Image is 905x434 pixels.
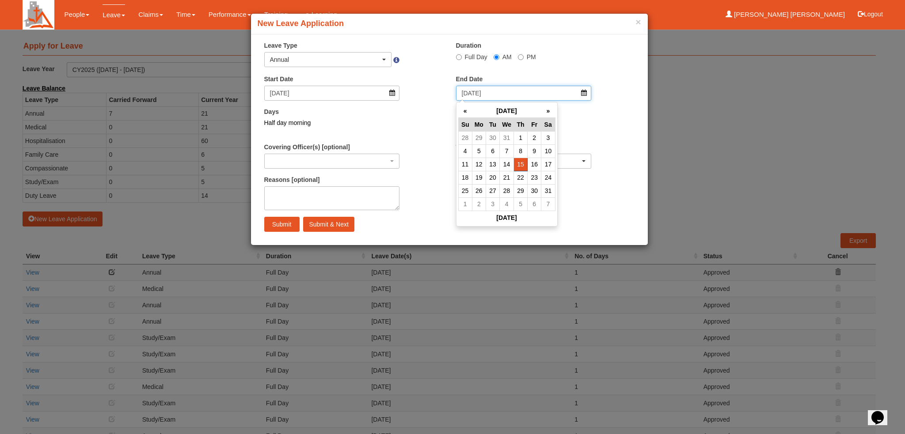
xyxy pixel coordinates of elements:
[472,104,541,118] th: [DATE]
[500,158,514,171] td: 14
[541,171,555,184] td: 24
[472,158,486,171] td: 12
[528,117,541,131] th: Fr
[528,171,541,184] td: 23
[500,197,514,211] td: 4
[258,19,344,28] b: New Leave Application
[458,197,472,211] td: 1
[514,131,528,144] td: 1
[541,117,555,131] th: Sa
[458,131,472,144] td: 28
[486,144,500,158] td: 6
[458,104,472,118] th: «
[514,184,528,197] td: 29
[514,158,528,171] td: 15
[528,184,541,197] td: 30
[514,144,528,158] td: 8
[486,117,500,131] th: Tu
[264,143,350,151] label: Covering Officer(s) [optional]
[456,86,592,101] input: d/m/yyyy
[500,171,514,184] td: 21
[528,197,541,211] td: 6
[264,118,400,127] div: Half day morning
[458,158,472,171] td: 11
[264,217,300,232] input: Submit
[541,197,555,211] td: 7
[472,184,486,197] td: 26
[486,171,500,184] td: 20
[500,184,514,197] td: 28
[514,171,528,184] td: 22
[264,107,279,116] label: Days
[264,41,297,50] label: Leave Type
[465,53,487,60] span: Full Day
[264,175,320,184] label: Reasons [optional]
[458,184,472,197] td: 25
[486,131,500,144] td: 30
[486,197,500,211] td: 3
[456,75,483,83] label: End Date
[270,55,381,64] div: Annual
[541,158,555,171] td: 17
[303,217,354,232] input: Submit & Next
[541,104,555,118] th: »
[541,131,555,144] td: 3
[472,131,486,144] td: 29
[635,17,641,26] button: ×
[472,171,486,184] td: 19
[472,144,486,158] td: 5
[486,184,500,197] td: 27
[456,41,482,50] label: Duration
[500,144,514,158] td: 7
[458,144,472,158] td: 4
[514,117,528,131] th: Th
[472,197,486,211] td: 2
[541,144,555,158] td: 10
[486,158,500,171] td: 13
[500,117,514,131] th: We
[458,171,472,184] td: 18
[514,197,528,211] td: 5
[500,131,514,144] td: 31
[264,86,400,101] input: d/m/yyyy
[528,131,541,144] td: 2
[541,184,555,197] td: 31
[528,158,541,171] td: 16
[472,117,486,131] th: Mo
[264,52,392,67] button: Annual
[528,144,541,158] td: 9
[502,53,512,60] span: AM
[458,211,555,224] th: [DATE]
[868,399,896,425] iframe: chat widget
[264,75,293,83] label: Start Date
[458,117,472,131] th: Su
[527,53,536,60] span: PM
